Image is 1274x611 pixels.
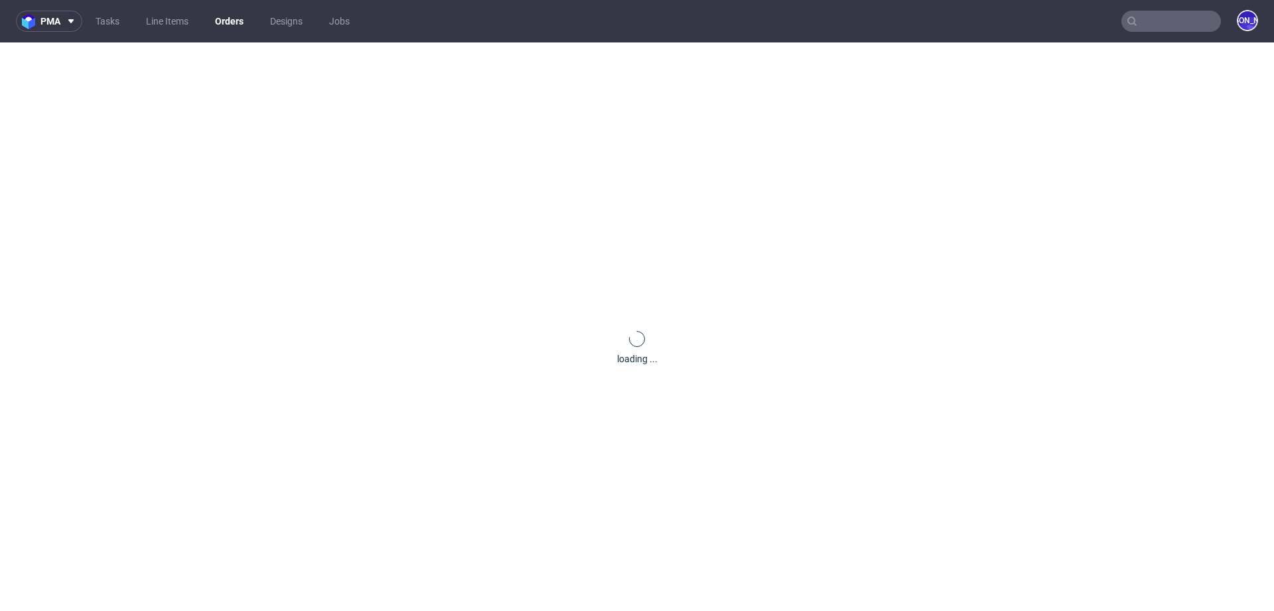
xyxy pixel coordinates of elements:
a: Designs [262,11,311,32]
a: Tasks [88,11,127,32]
a: Line Items [138,11,196,32]
button: pma [16,11,82,32]
figcaption: [PERSON_NAME] [1238,11,1257,30]
img: logo [22,14,40,29]
div: loading ... [617,352,658,366]
a: Orders [207,11,251,32]
a: Jobs [321,11,358,32]
span: pma [40,17,60,26]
